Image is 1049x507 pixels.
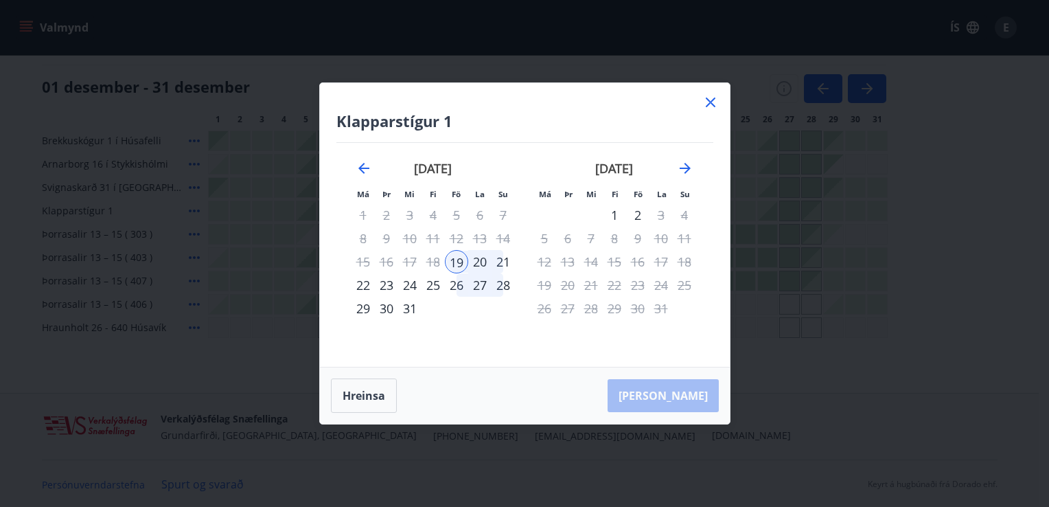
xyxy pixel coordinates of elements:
[680,189,690,199] small: Su
[375,273,398,297] div: 23
[673,227,696,250] td: Not available. sunnudagur, 11. janúar 2026
[649,297,673,320] td: Not available. laugardagur, 31. janúar 2026
[634,189,643,199] small: Fö
[430,189,437,199] small: Fi
[398,273,422,297] div: 24
[673,250,696,273] td: Not available. sunnudagur, 18. janúar 2026
[468,250,492,273] div: 20
[579,297,603,320] td: Not available. miðvikudagur, 28. janúar 2026
[422,227,445,250] td: Not available. fimmtudagur, 11. desember 2025
[492,203,515,227] td: Not available. sunnudagur, 7. desember 2025
[603,203,626,227] div: 1
[564,189,573,199] small: Þr
[398,250,422,273] td: Not available. miðvikudagur, 17. desember 2025
[603,203,626,227] td: Choose fimmtudagur, 1. janúar 2026 as your check-out date. It’s available.
[422,250,445,273] td: Not available. fimmtudagur, 18. desember 2025
[445,250,468,273] div: 19
[375,273,398,297] td: Choose þriðjudagur, 23. desember 2025 as your check-out date. It’s available.
[422,203,445,227] td: Not available. fimmtudagur, 4. desember 2025
[579,273,603,297] td: Not available. miðvikudagur, 21. janúar 2026
[626,203,649,227] td: Choose föstudagur, 2. janúar 2026 as your check-out date. It’s available.
[556,227,579,250] td: Not available. þriðjudagur, 6. janúar 2026
[398,273,422,297] td: Choose miðvikudagur, 24. desember 2025 as your check-out date. It’s available.
[533,273,556,297] td: Not available. mánudagur, 19. janúar 2026
[375,203,398,227] td: Not available. þriðjudagur, 2. desember 2025
[626,250,649,273] td: Not available. föstudagur, 16. janúar 2026
[533,250,556,273] td: Not available. mánudagur, 12. janúar 2026
[398,297,422,320] div: 31
[626,227,649,250] td: Not available. föstudagur, 9. janúar 2026
[556,250,579,273] td: Not available. þriðjudagur, 13. janúar 2026
[445,273,468,297] td: Choose föstudagur, 26. desember 2025 as your check-out date. It’s available.
[603,297,626,320] td: Not available. fimmtudagur, 29. janúar 2026
[445,203,468,227] td: Not available. föstudagur, 5. desember 2025
[492,227,515,250] td: Not available. sunnudagur, 14. desember 2025
[657,189,667,199] small: La
[468,273,492,297] div: 27
[468,227,492,250] td: Not available. laugardagur, 13. desember 2025
[626,297,649,320] td: Not available. föstudagur, 30. janúar 2026
[556,273,579,297] td: Not available. þriðjudagur, 20. janúar 2026
[398,227,422,250] td: Not available. miðvikudagur, 10. desember 2025
[603,227,626,250] td: Not available. fimmtudagur, 8. janúar 2026
[336,143,713,350] div: Calendar
[595,160,633,177] strong: [DATE]
[351,273,375,297] div: 22
[626,203,649,227] div: Aðeins útritun í boði
[673,273,696,297] td: Not available. sunnudagur, 25. janúar 2026
[336,111,713,131] h4: Klapparstígur 1
[649,227,673,250] td: Not available. laugardagur, 10. janúar 2026
[579,227,603,250] td: Not available. miðvikudagur, 7. janúar 2026
[375,297,398,320] div: 30
[556,297,579,320] td: Not available. þriðjudagur, 27. janúar 2026
[468,273,492,297] td: Choose laugardagur, 27. desember 2025 as your check-out date. It’s available.
[422,273,445,297] td: Choose fimmtudagur, 25. desember 2025 as your check-out date. It’s available.
[492,250,515,273] td: Choose sunnudagur, 21. desember 2025 as your check-out date. It’s available.
[626,273,649,297] td: Not available. föstudagur, 23. janúar 2026
[677,160,693,177] div: Move forward to switch to the next month.
[445,227,468,250] td: Not available. föstudagur, 12. desember 2025
[357,189,369,199] small: Má
[382,189,391,199] small: Þr
[603,250,626,273] td: Not available. fimmtudagur, 15. janúar 2026
[649,203,673,227] td: Not available. laugardagur, 3. janúar 2026
[445,250,468,273] td: Selected as start date. föstudagur, 19. desember 2025
[468,250,492,273] td: Choose laugardagur, 20. desember 2025 as your check-out date. It’s available.
[492,273,515,297] div: 28
[533,227,556,250] td: Not available. mánudagur, 5. janúar 2026
[375,227,398,250] td: Not available. þriðjudagur, 9. desember 2025
[445,273,468,297] div: 26
[492,273,515,297] td: Choose sunnudagur, 28. desember 2025 as your check-out date. It’s available.
[422,273,445,297] div: 25
[375,250,398,273] td: Not available. þriðjudagur, 16. desember 2025
[468,203,492,227] td: Not available. laugardagur, 6. desember 2025
[331,379,397,413] button: Hreinsa
[398,297,422,320] td: Choose miðvikudagur, 31. desember 2025 as your check-out date. It’s available.
[351,250,375,273] td: Not available. mánudagur, 15. desember 2025
[586,189,597,199] small: Mi
[375,297,398,320] td: Choose þriðjudagur, 30. desember 2025 as your check-out date. It’s available.
[356,160,372,177] div: Move backward to switch to the previous month.
[649,250,673,273] td: Not available. laugardagur, 17. janúar 2026
[579,250,603,273] td: Not available. miðvikudagur, 14. janúar 2026
[414,160,452,177] strong: [DATE]
[533,297,556,320] td: Not available. mánudagur, 26. janúar 2026
[351,297,375,320] div: 29
[351,273,375,297] td: Choose mánudagur, 22. desember 2025 as your check-out date. It’s available.
[539,189,551,199] small: Má
[351,297,375,320] td: Choose mánudagur, 29. desember 2025 as your check-out date. It’s available.
[404,189,415,199] small: Mi
[673,203,696,227] td: Not available. sunnudagur, 4. janúar 2026
[351,227,375,250] td: Not available. mánudagur, 8. desember 2025
[498,189,508,199] small: Su
[351,203,375,227] td: Not available. mánudagur, 1. desember 2025
[492,250,515,273] div: 21
[612,189,619,199] small: Fi
[398,203,422,227] td: Not available. miðvikudagur, 3. desember 2025
[603,273,626,297] td: Not available. fimmtudagur, 22. janúar 2026
[452,189,461,199] small: Fö
[649,273,673,297] td: Not available. laugardagur, 24. janúar 2026
[475,189,485,199] small: La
